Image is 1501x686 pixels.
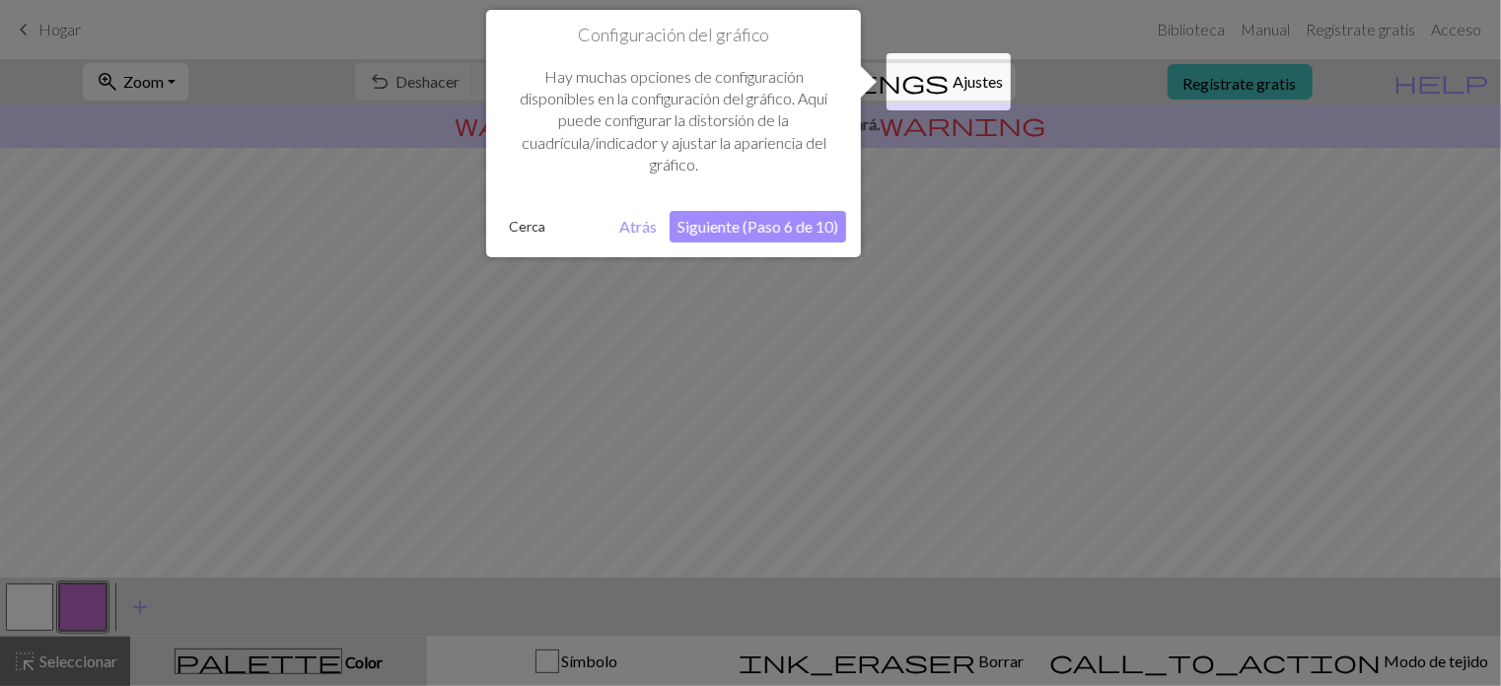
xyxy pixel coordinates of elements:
[619,217,657,236] font: Atrás
[486,10,861,257] div: Configuración del gráfico
[578,24,769,45] font: Configuración del gráfico
[501,25,846,46] h1: Configuración del gráfico
[520,67,827,174] font: Hay muchas opciones de configuración disponibles en la configuración del gráfico. Aquí puede conf...
[611,211,665,242] button: Atrás
[509,218,545,235] font: Cerca
[678,217,838,236] font: Siguiente (Paso 6 de 10)
[501,212,553,241] button: Cerca
[670,211,846,242] button: Siguiente (Paso 6 de 10)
